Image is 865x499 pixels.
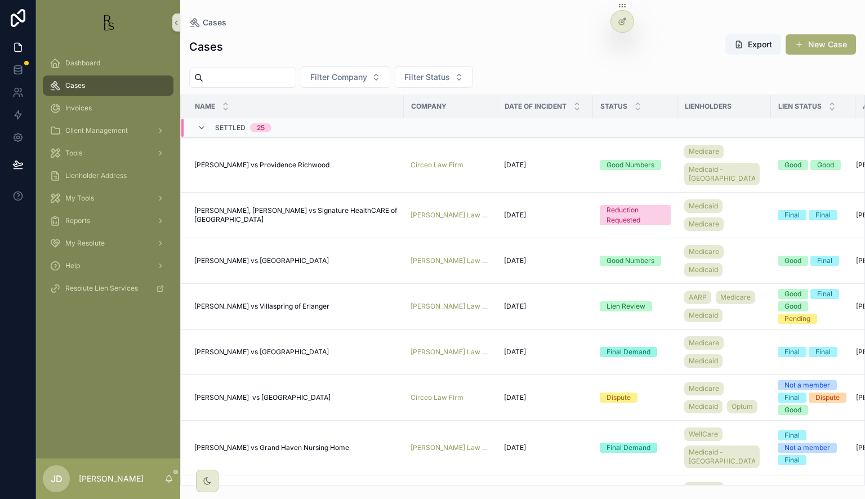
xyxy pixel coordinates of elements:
a: Circeo Law Firm [411,161,491,170]
span: Cases [65,81,85,90]
div: Final [815,210,831,220]
a: [PERSON_NAME] Law PLLC [411,256,491,265]
a: Medicaid [684,400,723,413]
a: GoodFinal [778,256,849,266]
a: Lienholder Address [43,166,173,186]
span: [PERSON_NAME] Law PLLC [411,302,491,311]
a: MedicareMedicaidOptum [684,380,764,416]
span: My Tools [65,194,94,203]
div: Final [784,430,800,440]
span: Circeo Law Firm [411,161,463,170]
span: AARP [689,293,707,302]
a: Good Numbers [600,256,671,266]
a: Reduction Requested [600,205,671,225]
span: Company [411,102,447,111]
a: Optum [727,400,757,413]
a: Cases [189,17,226,28]
span: Status [600,102,627,111]
p: [PERSON_NAME] [79,473,144,484]
a: [DATE] [504,256,586,265]
div: Pending [784,314,810,324]
span: Medicaid - [GEOGRAPHIC_DATA] [689,165,755,183]
span: Medicare [689,338,719,347]
a: [PERSON_NAME] vs Providence Richwood [194,161,397,170]
a: Medicaid [684,263,723,277]
a: MedicareMedicaid - [GEOGRAPHIC_DATA] [684,142,764,188]
div: Good Numbers [607,160,654,170]
button: New Case [786,34,856,55]
span: [PERSON_NAME] vs Villaspring of Erlanger [194,302,329,311]
span: WellCare [689,430,718,439]
a: [PERSON_NAME] Law PLLC [411,347,491,357]
a: [PERSON_NAME] Law PLLC [411,443,491,452]
a: [PERSON_NAME] vs Grand Haven Nursing Home [194,443,397,452]
span: Lienholders [685,102,732,111]
span: [DATE] [504,393,526,402]
a: Medicare [684,217,724,231]
span: Lien Status [778,102,822,111]
button: Export [725,34,781,55]
div: Dispute [607,393,631,403]
div: Dispute [815,393,840,403]
span: Medicaid [689,202,718,211]
span: Medicaid [689,265,718,274]
a: Dispute [600,393,671,403]
span: Medicare [689,247,719,256]
span: [DATE] [504,256,526,265]
a: AARPMedicareMedicaid [684,288,764,324]
a: Medicare [684,245,724,259]
a: WellCareMedicaid - [GEOGRAPHIC_DATA] [684,425,764,470]
span: [DATE] [504,302,526,311]
a: Circeo Law Firm [411,393,491,402]
div: Good Numbers [607,256,654,266]
a: FinalFinal [778,210,849,220]
button: Select Button [301,66,390,88]
div: Final [784,393,800,403]
h1: Cases [189,39,223,55]
a: [DATE] [504,347,586,357]
span: [DATE] [504,161,526,170]
a: Medicaid - [GEOGRAPHIC_DATA] [684,163,760,185]
div: Good [817,160,834,170]
a: Cases [43,75,173,96]
a: Final Demand [600,347,671,357]
a: Client Management [43,121,173,141]
span: JD [51,472,63,485]
div: Final [784,455,800,465]
span: Medicaid [689,402,718,411]
a: Reports [43,211,173,231]
a: Final Demand [600,443,671,453]
a: Not a memberFinalDisputeGood [778,380,849,415]
span: [DATE] [504,211,526,220]
a: Medicare [684,382,724,395]
div: Not a member [784,380,830,390]
a: [DATE] [504,161,586,170]
div: Final [784,210,800,220]
a: WellCare [684,427,723,441]
div: Final [784,347,800,357]
a: Medicaid - [GEOGRAPHIC_DATA] [684,445,760,468]
img: App logo [99,14,117,32]
span: Help [65,261,80,270]
a: FinalNot a memberFinal [778,430,849,465]
span: Optum [732,402,753,411]
span: [DATE] [504,443,526,452]
div: scrollable content [36,45,180,313]
span: Medicare [720,293,751,302]
a: Medicare [716,291,755,304]
a: [DATE] [504,211,586,220]
a: Circeo Law Firm [411,393,463,402]
a: Medicaid [684,309,723,322]
a: [PERSON_NAME] vs [GEOGRAPHIC_DATA] [194,347,397,357]
span: Client Management [65,126,128,135]
span: Reports [65,216,90,225]
a: Medicaid [684,199,723,213]
span: [DATE] [504,347,526,357]
span: Medicare [689,384,719,393]
span: Dashboard [65,59,100,68]
a: [PERSON_NAME] vs [GEOGRAPHIC_DATA] [194,393,397,402]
